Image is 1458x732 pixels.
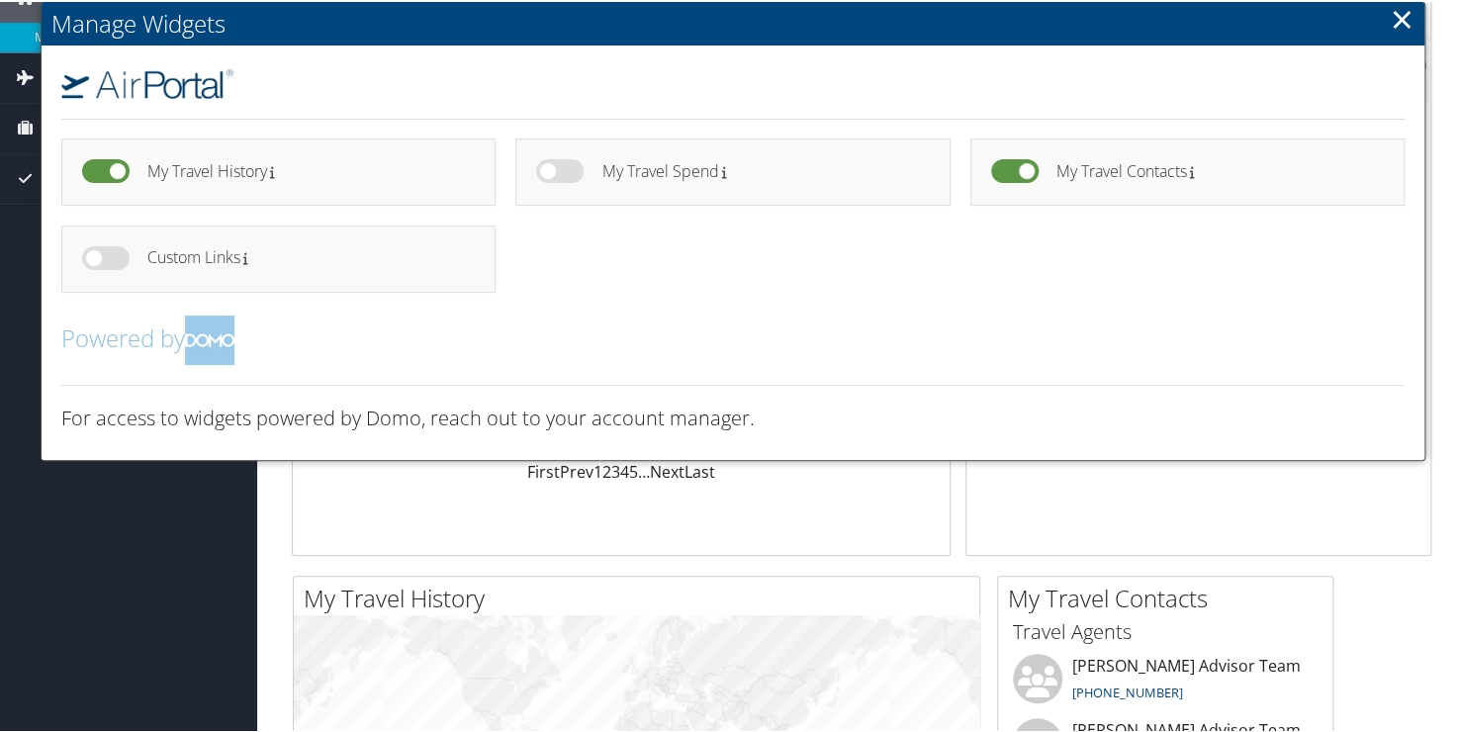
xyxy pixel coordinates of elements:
a: 3 [611,459,620,481]
a: Next [650,459,684,481]
h4: Custom Links [147,247,460,264]
a: First [527,459,560,481]
span: … [638,459,650,481]
a: 1 [593,459,602,481]
h3: For access to widgets powered by Domo, reach out to your account manager. [61,403,1405,430]
a: Last [684,459,715,481]
h2: My Travel Contacts [1008,580,1332,613]
a: Prev [560,459,593,481]
img: airportal-logo.png [61,67,233,97]
h2: Powered by [61,314,1405,363]
li: [PERSON_NAME] Advisor Team [1003,652,1327,716]
a: 5 [629,459,638,481]
h4: My Travel Contacts [1056,161,1369,178]
img: domo-logo.png [185,314,234,363]
a: 4 [620,459,629,481]
h4: My Travel History [147,161,460,178]
h2: My Travel History [304,580,979,613]
h3: Travel Agents [1013,616,1318,644]
a: 2 [602,459,611,481]
h4: My Travel Spend [602,161,915,178]
a: [PHONE_NUMBER] [1072,682,1183,699]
